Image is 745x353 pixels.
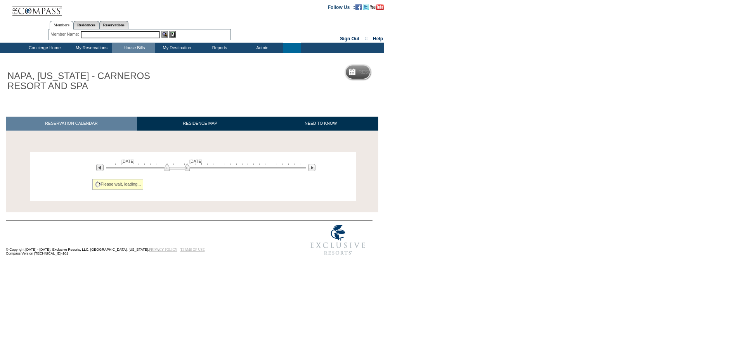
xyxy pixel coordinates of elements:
img: Follow us on Twitter [363,4,369,10]
div: Please wait, loading... [92,179,144,190]
a: TERMS OF USE [180,248,205,251]
div: Member Name: [50,31,80,38]
img: spinner2.gif [95,181,101,188]
a: Become our fan on Facebook [355,4,362,9]
span: [DATE] [189,159,203,164]
img: Become our fan on Facebook [355,4,362,10]
a: Sign Out [340,36,359,41]
td: My Reservations [69,43,112,53]
a: NEED TO KNOW [263,117,378,130]
a: Subscribe to our YouTube Channel [370,4,384,9]
a: Residences [73,21,99,29]
h1: NAPA, [US_STATE] - CARNEROS RESORT AND SPA [6,69,180,93]
a: RESERVATION CALENDAR [6,117,137,130]
a: Members [50,21,73,29]
a: RESIDENCE MAP [137,117,263,130]
h5: Reservation Calendar [359,70,418,75]
td: House Bills [112,43,155,53]
td: Follow Us :: [328,4,355,10]
span: :: [365,36,368,41]
img: Next [308,164,315,171]
td: Reports [198,43,240,53]
span: [DATE] [121,159,135,164]
td: Concierge Home [18,43,69,53]
img: Reservations [169,31,176,38]
a: Follow us on Twitter [363,4,369,9]
td: My Destination [155,43,198,53]
td: Admin [240,43,283,53]
img: View [161,31,168,38]
a: Help [373,36,383,41]
td: © Copyright [DATE] - [DATE]. Exclusive Resorts, LLC. [GEOGRAPHIC_DATA], [US_STATE]. Compass Versi... [6,221,277,259]
img: Previous [96,164,104,171]
a: PRIVACY POLICY [149,248,177,251]
a: Reservations [99,21,128,29]
img: Exclusive Resorts [303,220,372,259]
img: Subscribe to our YouTube Channel [370,4,384,10]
